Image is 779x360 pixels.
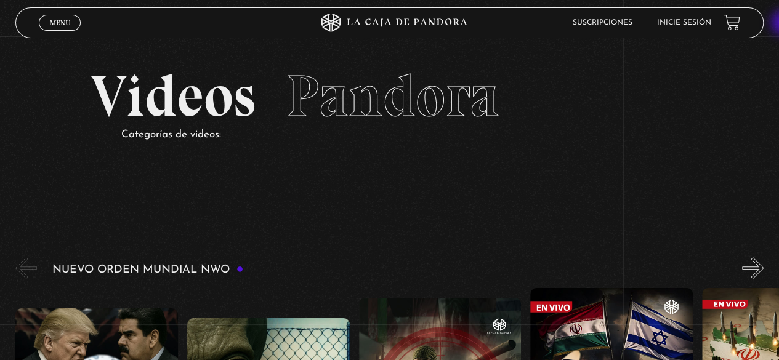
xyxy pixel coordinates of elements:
[91,67,689,126] h2: Videos
[50,19,70,26] span: Menu
[657,19,711,26] a: Inicie sesión
[724,14,740,31] a: View your shopping cart
[742,257,764,279] button: Next
[15,257,37,279] button: Previous
[46,29,75,38] span: Cerrar
[286,61,499,131] span: Pandora
[121,126,689,145] p: Categorías de videos:
[52,264,243,276] h3: Nuevo Orden Mundial NWO
[573,19,632,26] a: Suscripciones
